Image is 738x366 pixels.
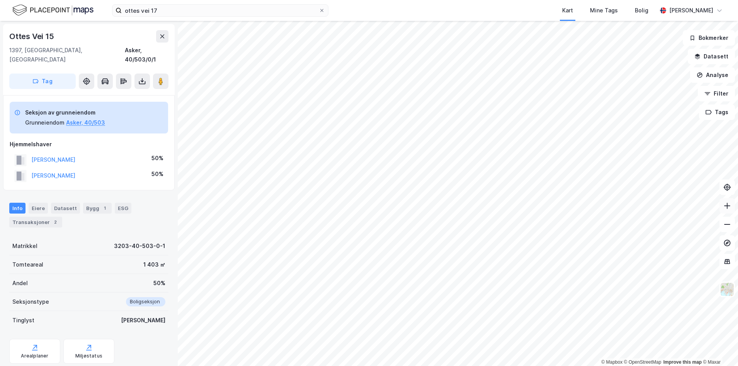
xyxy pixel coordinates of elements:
div: Seksjonstype [12,297,49,306]
button: Analyse [690,67,735,83]
div: 1 [101,204,109,212]
div: Eiere [29,203,48,214]
div: Kart [562,6,573,15]
div: [PERSON_NAME] [669,6,713,15]
div: Andel [12,279,28,288]
div: [PERSON_NAME] [121,316,165,325]
div: ESG [115,203,131,214]
button: Asker, 40/503 [66,118,105,127]
button: Tag [9,74,76,89]
div: 50% [151,169,163,179]
div: 50% [151,154,163,163]
div: 1397, [GEOGRAPHIC_DATA], [GEOGRAPHIC_DATA] [9,46,125,64]
button: Bokmerker [683,30,735,46]
div: Miljøstatus [75,353,102,359]
div: Grunneiendom [25,118,65,127]
div: Bygg [83,203,112,214]
div: Hjemmelshaver [10,140,168,149]
div: Asker, 40/503/0/1 [125,46,168,64]
div: 50% [153,279,165,288]
button: Datasett [688,49,735,64]
div: Tinglyst [12,316,34,325]
img: logo.f888ab2527a4732fd821a326f86c7f29.svg [12,3,94,17]
div: Bolig [635,6,648,15]
div: Info [9,203,26,214]
div: Transaksjoner [9,217,62,227]
div: Matrikkel [12,241,37,251]
a: Improve this map [663,359,702,365]
div: 1 403 ㎡ [143,260,165,269]
iframe: Chat Widget [699,329,738,366]
a: Mapbox [601,359,622,365]
button: Filter [698,86,735,101]
a: OpenStreetMap [624,359,661,365]
div: 2 [51,218,59,226]
img: Z [720,282,735,297]
div: Kontrollprogram for chat [699,329,738,366]
button: Tags [699,104,735,120]
div: Seksjon av grunneiendom [25,108,105,117]
div: 3203-40-503-0-1 [114,241,165,251]
div: Arealplaner [21,353,48,359]
div: Tomteareal [12,260,43,269]
input: Søk på adresse, matrikkel, gårdeiere, leietakere eller personer [122,5,319,16]
div: Mine Tags [590,6,618,15]
div: Ottes Vei 15 [9,30,56,43]
div: Datasett [51,203,80,214]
